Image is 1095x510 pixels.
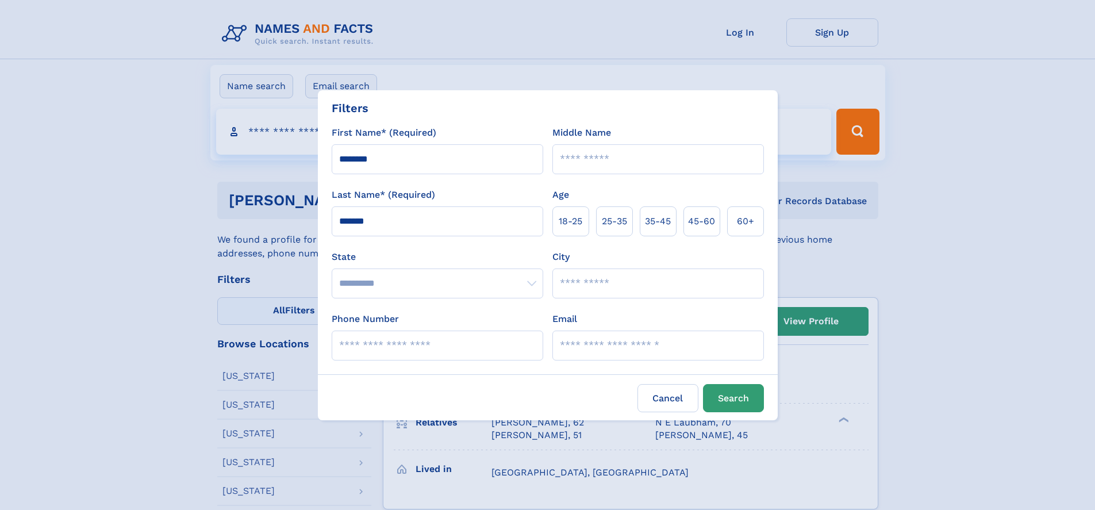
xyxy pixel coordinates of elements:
[332,188,435,202] label: Last Name* (Required)
[332,312,399,326] label: Phone Number
[552,126,611,140] label: Middle Name
[552,312,577,326] label: Email
[703,384,764,412] button: Search
[332,99,368,117] div: Filters
[637,384,698,412] label: Cancel
[602,214,627,228] span: 25‑35
[559,214,582,228] span: 18‑25
[688,214,715,228] span: 45‑60
[737,214,754,228] span: 60+
[332,250,543,264] label: State
[552,250,570,264] label: City
[552,188,569,202] label: Age
[332,126,436,140] label: First Name* (Required)
[645,214,671,228] span: 35‑45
